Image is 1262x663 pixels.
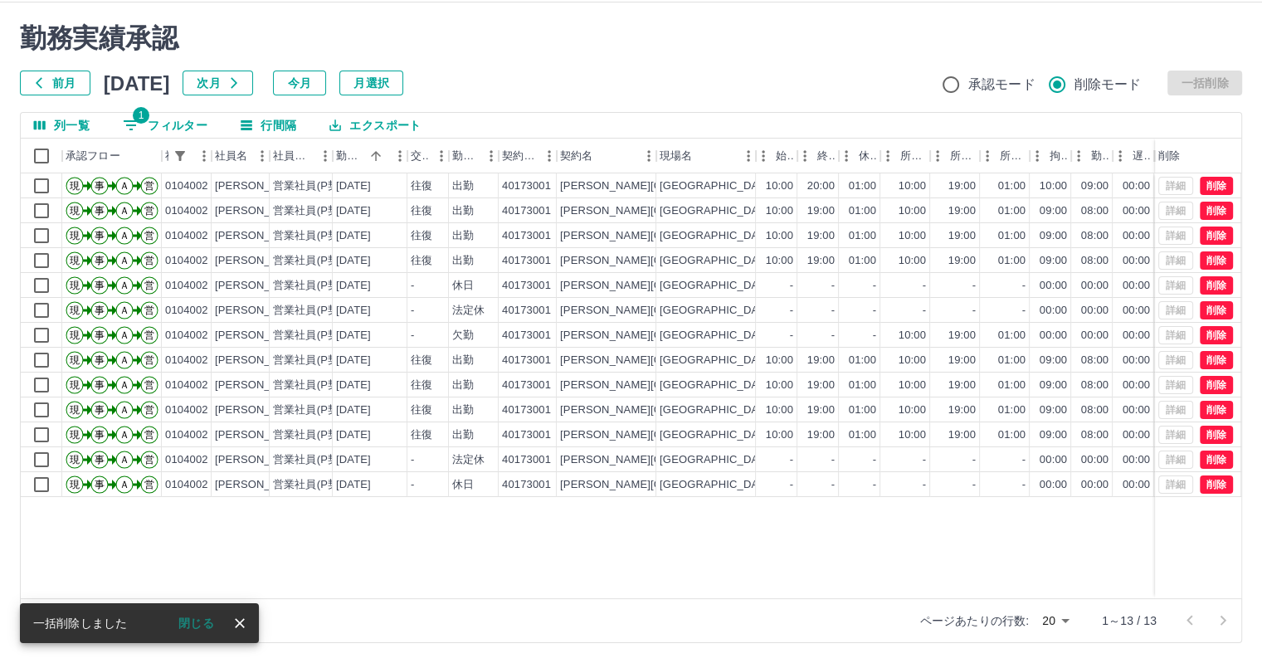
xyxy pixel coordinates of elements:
[21,113,103,138] button: 列選択
[70,280,80,291] text: 現
[1040,303,1067,319] div: 00:00
[273,228,353,244] div: 営業社員(P契約)
[499,139,557,173] div: 契約コード
[144,329,154,341] text: 営
[20,22,1242,54] h2: 勤務実績承認
[660,228,774,244] div: [GEOGRAPHIC_DATA]
[899,378,926,393] div: 10:00
[1022,278,1026,294] div: -
[168,144,192,168] button: フィルター表示
[316,113,434,138] button: エクスポート
[1081,178,1109,194] div: 09:00
[452,139,479,173] div: 勤務区分
[1123,303,1150,319] div: 00:00
[162,139,212,173] div: 社員番号
[165,203,208,219] div: 0104002
[1040,378,1067,393] div: 09:00
[192,144,217,168] button: メニュー
[62,139,162,173] div: 承認フロー
[766,228,793,244] div: 10:00
[766,378,793,393] div: 10:00
[336,328,371,344] div: [DATE]
[144,255,154,266] text: 営
[1200,451,1233,469] button: 削除
[998,402,1026,418] div: 01:00
[1123,402,1150,418] div: 00:00
[998,203,1026,219] div: 01:00
[776,139,794,173] div: 始業
[1123,228,1150,244] div: 00:00
[560,253,765,269] div: [PERSON_NAME][GEOGRAPHIC_DATA]
[144,404,154,416] text: 営
[899,253,926,269] div: 10:00
[557,139,656,173] div: 契約名
[70,354,80,366] text: 現
[273,402,353,418] div: 営業社員(P契約)
[70,205,80,217] text: 現
[20,71,90,95] button: 前月
[273,328,353,344] div: 営業社員(P契約)
[560,178,765,194] div: [PERSON_NAME][GEOGRAPHIC_DATA]
[313,144,338,168] button: メニュー
[411,203,432,219] div: 往復
[95,205,105,217] text: 事
[168,144,192,168] div: 1件のフィルターを適用中
[998,353,1026,368] div: 01:00
[273,278,353,294] div: 営業社員(P契約)
[364,144,387,168] button: ソート
[1081,303,1109,319] div: 00:00
[110,113,221,138] button: フィルター表示
[1040,353,1067,368] div: 09:00
[336,278,371,294] div: [DATE]
[144,379,154,391] text: 営
[972,278,976,294] div: -
[998,253,1026,269] div: 01:00
[998,378,1026,393] div: 01:00
[660,278,774,294] div: [GEOGRAPHIC_DATA]
[1081,228,1109,244] div: 08:00
[900,139,927,173] div: 所定開始
[537,144,562,168] button: メニュー
[1123,328,1150,344] div: 00:00
[165,303,208,319] div: 0104002
[1200,401,1233,419] button: 削除
[560,228,765,244] div: [PERSON_NAME][GEOGRAPHIC_DATA]
[1040,253,1067,269] div: 09:00
[790,278,793,294] div: -
[215,139,247,173] div: 社員名
[807,402,835,418] div: 19:00
[998,328,1026,344] div: 01:00
[756,139,797,173] div: 始業
[452,328,474,344] div: 欠勤
[250,144,275,168] button: メニュー
[807,253,835,269] div: 19:00
[119,354,129,366] text: Ａ
[411,178,432,194] div: 往復
[1123,178,1150,194] div: 00:00
[215,402,305,418] div: [PERSON_NAME]
[656,139,756,173] div: 現場名
[797,139,839,173] div: 終業
[560,353,765,368] div: [PERSON_NAME][GEOGRAPHIC_DATA]
[452,402,474,418] div: 出勤
[336,353,371,368] div: [DATE]
[165,228,208,244] div: 0104002
[1133,139,1151,173] div: 遅刻等
[144,230,154,241] text: 営
[660,139,692,173] div: 現場名
[766,402,793,418] div: 10:00
[660,303,774,319] div: [GEOGRAPHIC_DATA]
[1040,278,1067,294] div: 00:00
[1071,139,1113,173] div: 勤務
[766,178,793,194] div: 10:00
[215,328,305,344] div: [PERSON_NAME]
[1081,203,1109,219] div: 08:00
[411,303,414,319] div: -
[339,71,403,95] button: 月選択
[1081,278,1109,294] div: 00:00
[119,379,129,391] text: Ａ
[70,379,80,391] text: 現
[1200,202,1233,220] button: 削除
[560,139,592,173] div: 契約名
[273,253,353,269] div: 営業社員(P契約)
